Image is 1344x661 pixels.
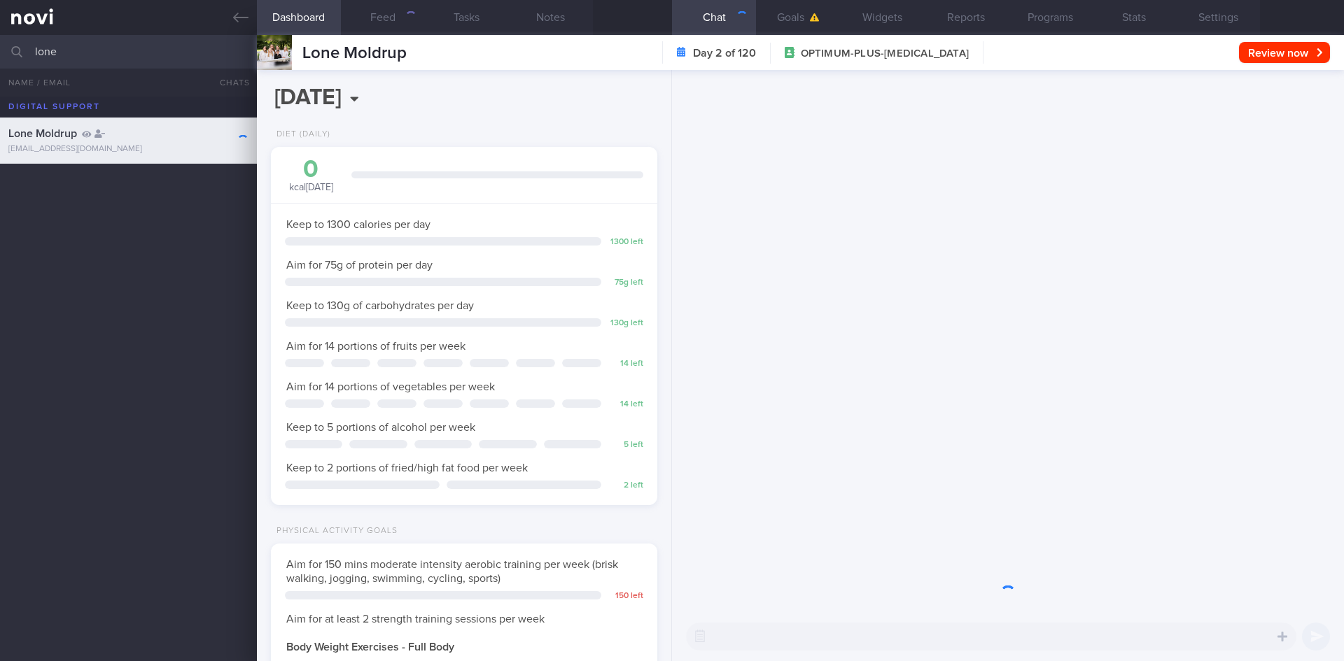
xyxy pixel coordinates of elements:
[286,641,454,653] strong: Body Weight Exercises - Full Body
[693,46,756,60] strong: Day 2 of 120
[608,399,643,410] div: 14 left
[286,381,495,392] span: Aim for 14 portions of vegetables per week
[608,237,643,248] div: 1300 left
[608,591,643,602] div: 150 left
[286,341,465,352] span: Aim for 14 portions of fruits per week
[285,157,337,194] div: kcal [DATE]
[271,129,330,140] div: Diet (Daily)
[201,69,257,97] button: Chats
[271,526,398,536] div: Physical Activity Goals
[608,278,643,288] div: 75 g left
[286,462,528,474] span: Keep to 2 portions of fried/high fat food per week
[608,359,643,369] div: 14 left
[302,45,407,62] span: Lone Moldrup
[801,47,969,61] span: OPTIMUM-PLUS-[MEDICAL_DATA]
[286,260,433,271] span: Aim for 75g of protein per day
[286,613,545,625] span: Aim for at least 2 strength training sessions per week
[8,128,77,139] span: Lone Moldrup
[286,422,475,433] span: Keep to 5 portions of alcohol per week
[285,157,337,182] div: 0
[608,440,643,450] div: 5 left
[286,300,474,311] span: Keep to 130g of carbohydrates per day
[608,318,643,329] div: 130 g left
[8,144,248,155] div: [EMAIL_ADDRESS][DOMAIN_NAME]
[608,481,643,491] div: 2 left
[1239,42,1330,63] button: Review now
[286,219,430,230] span: Keep to 1300 calories per day
[286,559,618,584] span: Aim for 150 mins moderate intensity aerobic training per week (brisk walking, jogging, swimming, ...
